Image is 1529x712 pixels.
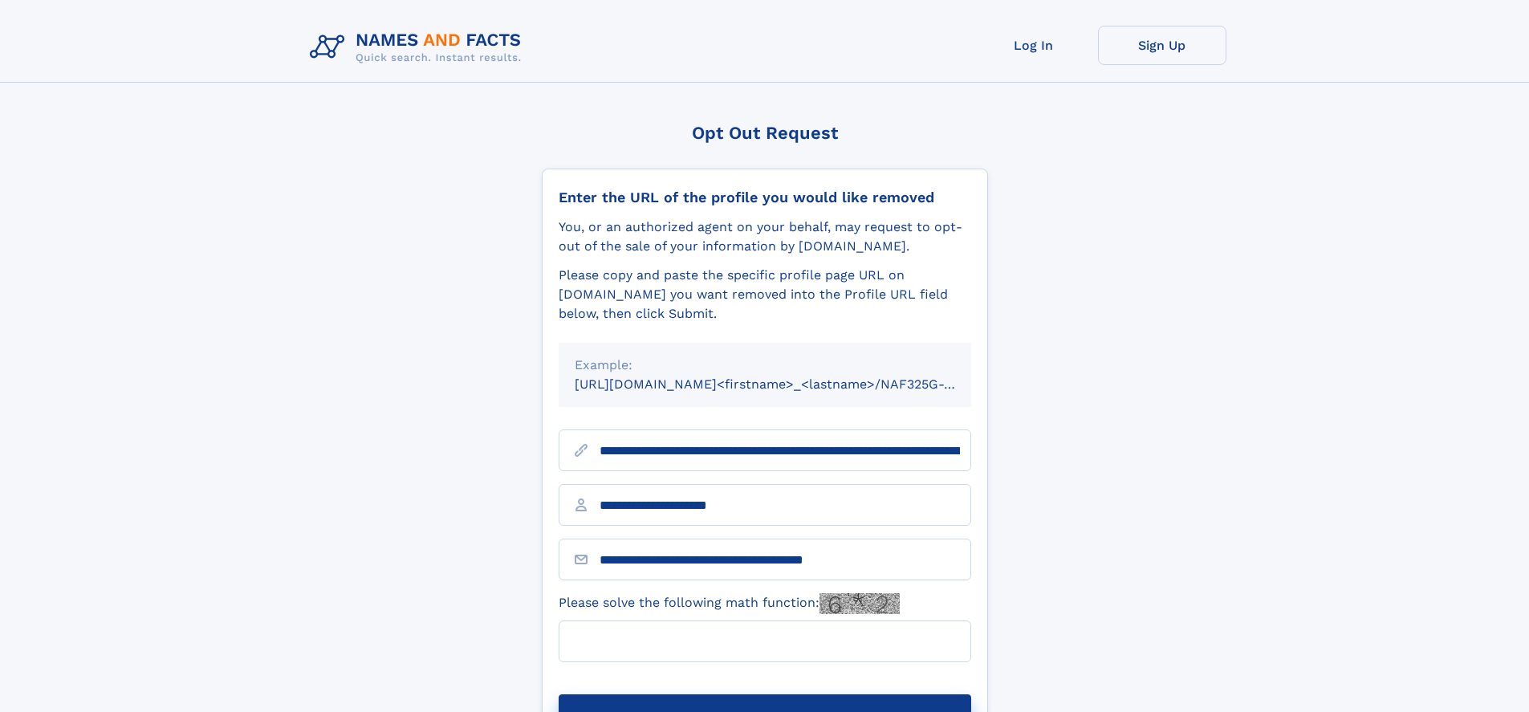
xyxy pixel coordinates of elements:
div: Example: [575,356,955,375]
small: [URL][DOMAIN_NAME]<firstname>_<lastname>/NAF325G-xxxxxxxx [575,376,1002,392]
div: Enter the URL of the profile you would like removed [559,189,971,206]
div: Opt Out Request [542,123,988,143]
a: Sign Up [1098,26,1226,65]
img: Logo Names and Facts [303,26,535,69]
div: You, or an authorized agent on your behalf, may request to opt-out of the sale of your informatio... [559,218,971,256]
div: Please copy and paste the specific profile page URL on [DOMAIN_NAME] you want removed into the Pr... [559,266,971,323]
label: Please solve the following math function: [559,593,900,614]
a: Log In [970,26,1098,65]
